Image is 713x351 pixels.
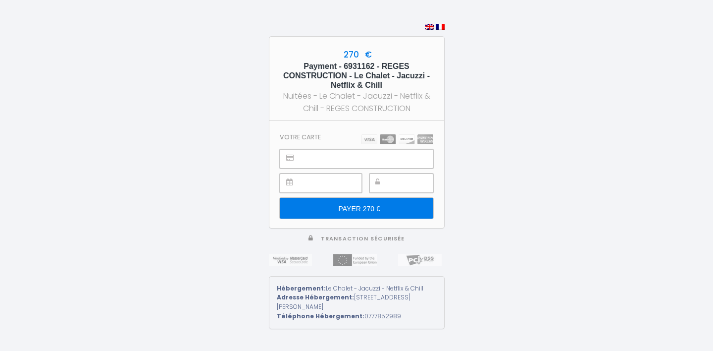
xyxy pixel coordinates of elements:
strong: Hébergement: [277,284,326,292]
strong: Adresse Hébergement: [277,293,354,301]
iframe: Cadre sécurisé pour la saisie du numéro de carte [302,150,432,168]
div: Le Chalet - Jacuzzi - Netflix & Chill [277,284,437,293]
img: fr.png [436,24,445,30]
h5: Payment - 6931162 - REGES CONSTRUCTION - Le Chalet - Jacuzzi - Netflix & Chill [278,61,435,90]
iframe: Cadre sécurisé pour la saisie de la date d'expiration [302,174,361,192]
div: Nuitées - Le Chalet - Jacuzzi - Netflix & Chill - REGES CONSTRUCTION [278,90,435,115]
img: carts.png [361,134,433,144]
div: [STREET_ADDRESS][PERSON_NAME] [277,293,437,312]
span: 270 € [341,49,372,60]
span: Transaction sécurisée [321,235,405,242]
img: en.png [425,24,434,30]
div: 0777852989 [277,312,437,321]
input: PAYER 270 € [280,198,433,219]
iframe: Cadre sécurisé pour la saisie du code de sécurité CVC [392,174,433,192]
strong: Téléphone Hébergement: [277,312,364,320]
h3: Votre carte [280,133,321,141]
